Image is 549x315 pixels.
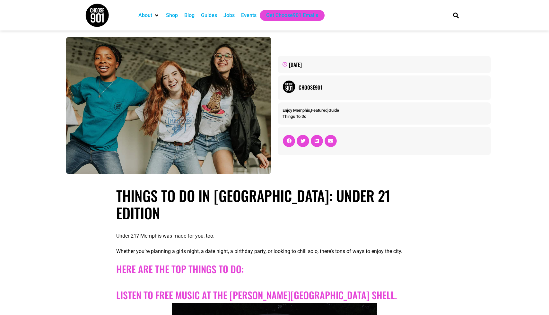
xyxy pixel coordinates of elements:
[201,12,217,19] a: Guides
[184,12,195,19] a: Blog
[283,108,310,113] a: Enjoy Memphis
[241,12,257,19] a: Events
[289,61,302,68] time: [DATE]
[283,108,339,113] span: , ,
[135,10,442,21] nav: Main nav
[297,135,309,147] div: Share on twitter
[116,187,433,222] h1: Things To Do in [GEOGRAPHIC_DATA]: Under 21 Edition
[166,12,178,19] a: Shop
[283,114,306,119] a: Things To Do
[325,135,337,147] div: Share on email
[223,12,235,19] a: Jobs
[116,288,397,302] a: Listen to free music at the [PERSON_NAME][GEOGRAPHIC_DATA] Shell.
[299,83,486,91] a: Choose901
[116,232,433,240] p: Under 21? Memphis was made for you, too.
[266,12,318,19] a: Get Choose901 Emails
[311,135,323,147] div: Share on linkedin
[283,80,295,93] img: Picture of Choose901
[135,10,163,21] div: About
[116,248,433,255] p: Whether you’re planning a girls night, a date night, a birthday party, or looking to chill solo, ...
[451,10,461,21] div: Search
[116,263,433,275] h2: Here are the Top Things to Do:
[138,12,152,19] a: About
[328,108,339,113] a: Guide
[311,108,327,113] a: Featured
[283,135,295,147] div: Share on facebook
